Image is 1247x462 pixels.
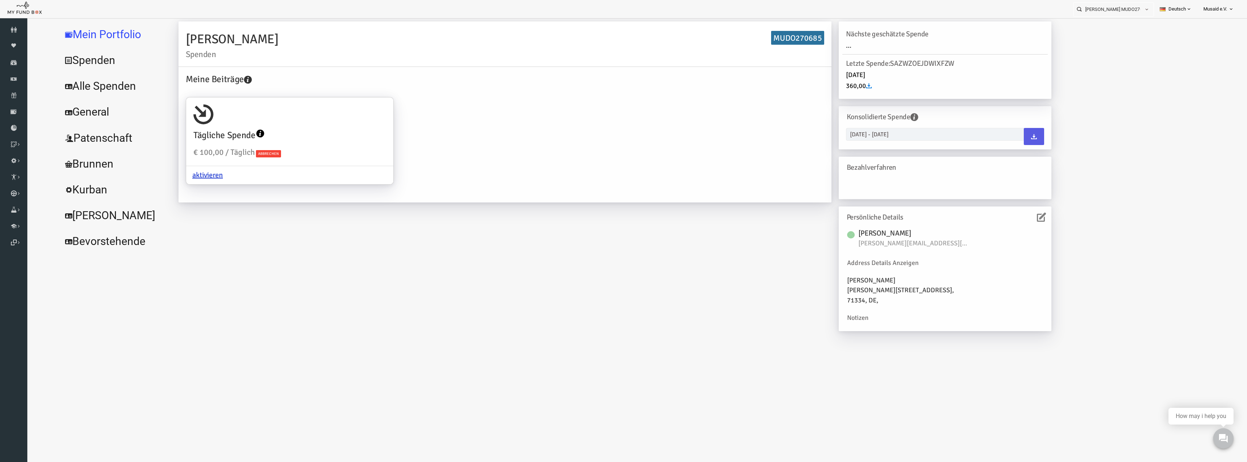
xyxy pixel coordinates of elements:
[796,315,992,325] div: Notizen
[135,75,777,88] h4: Meine Beiträge
[795,73,814,81] span: [DATE]
[795,44,800,52] span: ...
[205,152,230,160] span: Abbrechen
[795,84,821,92] span: 360,00
[142,130,204,144] h4: Tägliche Spende
[796,288,992,298] div: [PERSON_NAME][STREET_ADDRESS],
[135,32,773,61] h2: [PERSON_NAME]
[1207,422,1240,455] iframe: Launcher button frame
[859,115,867,123] i: Sie können die benötigten Spenden als PDF auswählen,indem Sie den Datumsbereich eingeben und auf ...
[795,214,989,225] h6: Persönliche Details
[807,241,916,251] span: primär E-Mail
[796,298,992,308] div: 71334, DE,
[7,75,116,101] a: Alle Spenden
[839,61,903,70] span: SAZWZOEJDWIXFZW
[1176,413,1226,419] div: How may i help you
[142,149,204,159] span: € 100,00 / Täglich
[796,260,992,270] div: Address Details Anzeigen
[135,169,178,186] a: aktivieren
[135,52,773,61] small: Spenden
[7,101,116,127] a: General
[1074,3,1140,16] input: Suche
[326,103,340,117] input: Tägliche Spende € 100,00 / Täglich Abbrechen aktivieren
[720,33,773,47] h6: MUDO270685
[7,49,116,76] a: Spenden
[7,153,116,179] a: Brunnen
[7,1,42,16] img: whiteMFB.png
[7,127,116,153] a: Patenschaft
[795,164,989,176] h6: Bezahlverfahren
[7,179,116,205] a: Kurban
[795,114,989,125] h6: Konsolidierte Spende
[795,60,993,72] h6: Letzte Spende:
[1203,3,1227,16] span: Musaid e.V.
[7,24,116,50] a: Mein Portfolio
[193,78,201,86] i: Ihre Ursacheninformationen werden verfügbar sein,indem Sie Ihre Ursachen auswählen. Sie können de...
[7,205,116,231] a: [PERSON_NAME]
[795,31,993,42] h6: Nächste geschätzte Spende
[796,278,992,288] div: [PERSON_NAME]
[807,230,992,241] h6: [PERSON_NAME]
[7,230,116,257] a: Bevorstehende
